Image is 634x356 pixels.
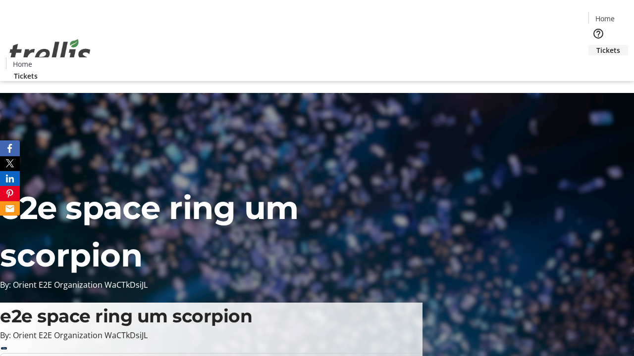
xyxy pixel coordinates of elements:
[13,59,32,69] span: Home
[6,28,94,78] img: Orient E2E Organization WaCTkDsiJL's Logo
[588,45,628,55] a: Tickets
[588,24,608,44] button: Help
[6,71,46,81] a: Tickets
[14,71,38,81] span: Tickets
[596,45,620,55] span: Tickets
[588,55,608,75] button: Cart
[595,13,615,24] span: Home
[589,13,621,24] a: Home
[6,59,38,69] a: Home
